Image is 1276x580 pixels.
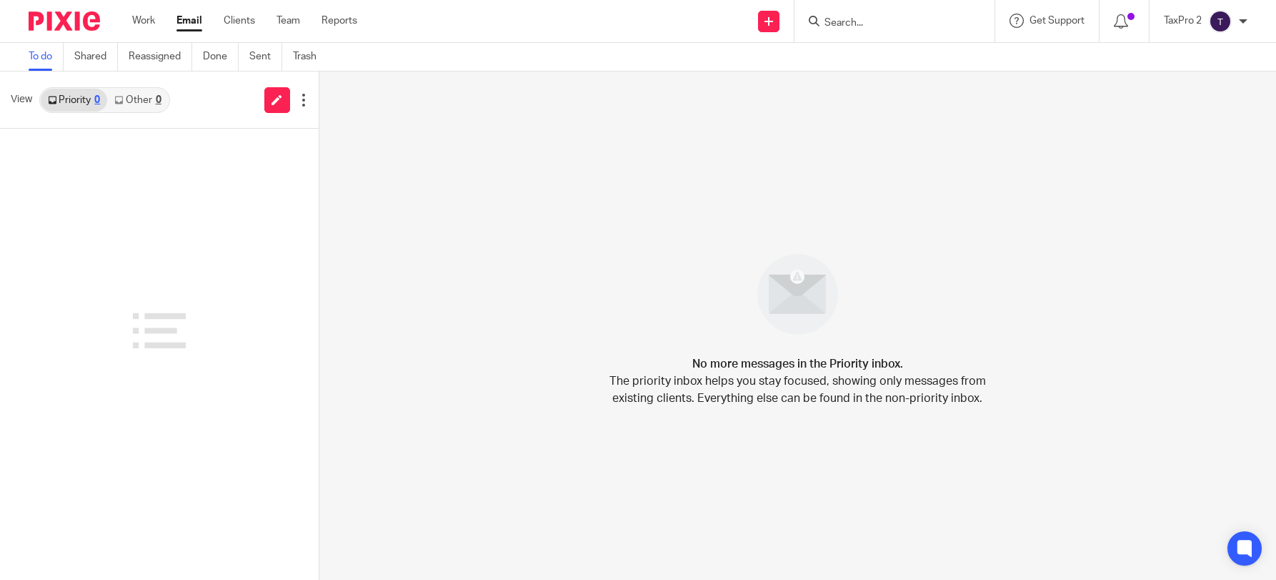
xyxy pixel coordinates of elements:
[1209,10,1232,33] img: svg%3E
[107,89,168,112] a: Other0
[224,14,255,28] a: Clients
[692,355,903,373] h4: No more messages in the Priority inbox.
[293,43,327,71] a: Trash
[748,245,847,344] img: image
[94,95,100,105] div: 0
[322,14,357,28] a: Reports
[276,14,300,28] a: Team
[203,43,239,71] a: Done
[156,95,161,105] div: 0
[1164,14,1202,28] p: TaxPro 2
[132,14,155,28] a: Work
[11,92,32,107] span: View
[608,373,987,407] p: The priority inbox helps you stay focused, showing only messages from existing clients. Everythin...
[41,89,107,112] a: Priority0
[1030,16,1085,26] span: Get Support
[129,43,192,71] a: Reassigned
[176,14,202,28] a: Email
[29,11,100,31] img: Pixie
[249,43,282,71] a: Sent
[74,43,118,71] a: Shared
[29,43,64,71] a: To do
[823,17,952,30] input: Search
